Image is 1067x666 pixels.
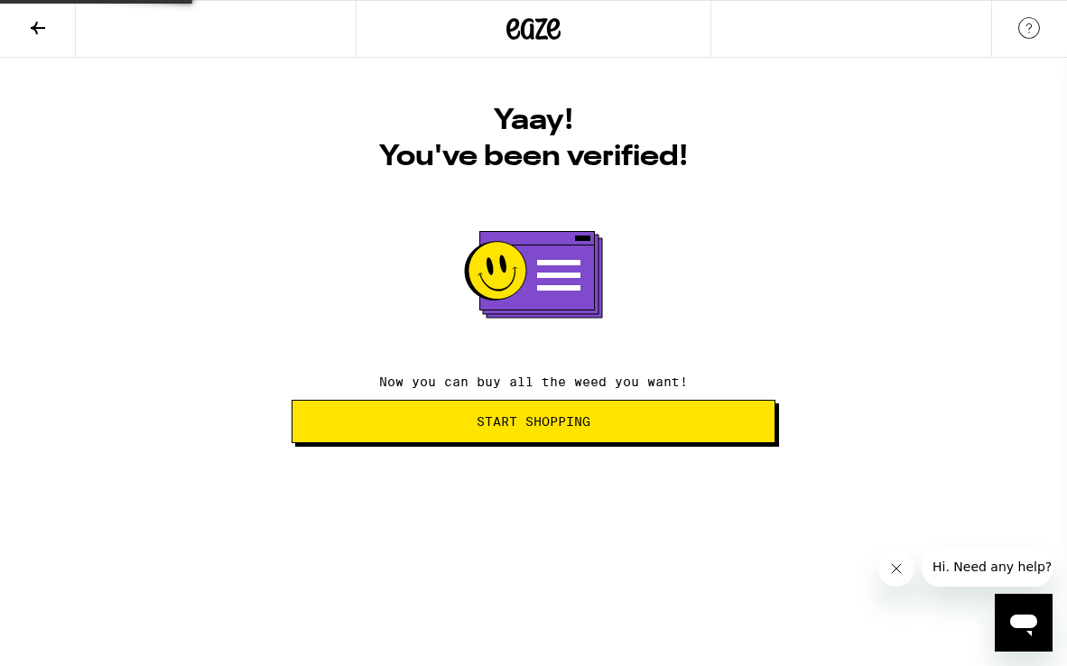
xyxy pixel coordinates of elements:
button: Start Shopping [292,400,775,443]
iframe: Close message [878,550,914,587]
iframe: Message from company [922,547,1053,587]
iframe: Button to launch messaging window [995,594,1053,652]
h1: Yaay! You've been verified! [292,103,775,175]
span: Start Shopping [477,415,590,428]
p: Now you can buy all the weed you want! [292,375,775,389]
